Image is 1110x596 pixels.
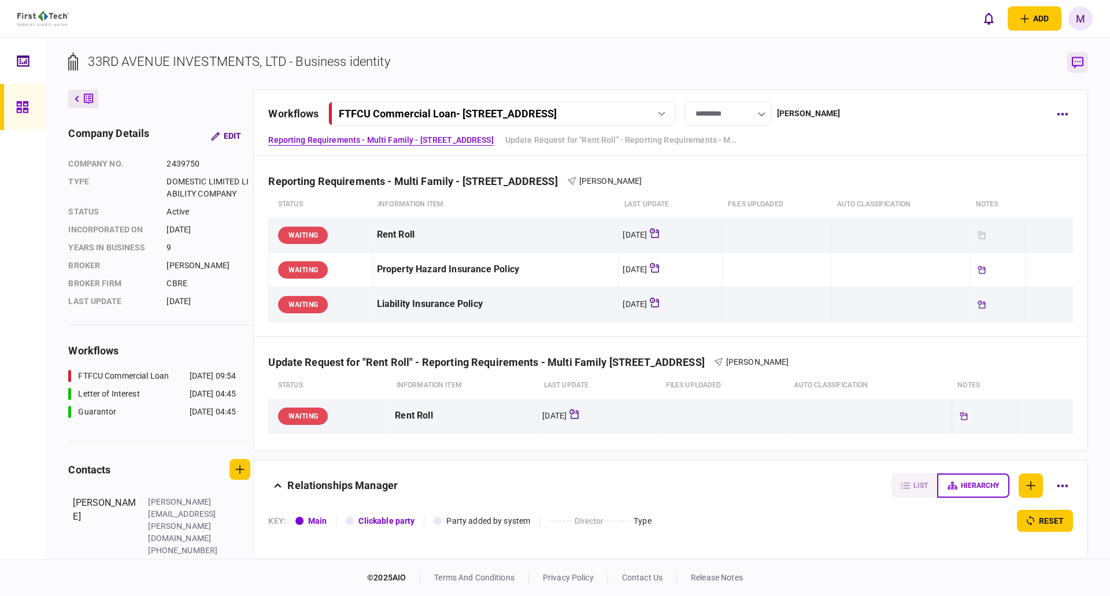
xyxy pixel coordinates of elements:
div: company details [68,125,149,146]
div: 2439750 [166,158,250,170]
button: hierarchy [937,473,1009,498]
div: [DATE] [623,264,647,275]
div: Broker [68,260,155,272]
th: auto classification [831,191,970,218]
div: WAITING [278,296,328,313]
div: status [68,206,155,218]
div: WAITING [278,227,328,244]
div: Relationships Manager [287,473,398,498]
div: [PERSON_NAME] [73,496,136,581]
a: contact us [622,573,663,582]
div: Reporting Requirements - Multi Family - [STREET_ADDRESS] [268,175,567,187]
button: open notifications list [976,6,1001,31]
div: KEY : [268,515,286,527]
div: broker firm [68,277,155,290]
div: [DATE] 04:45 [190,388,236,400]
div: [DATE] [542,410,567,421]
div: Liability Insurance Policy [377,291,615,317]
th: notes [952,372,1016,399]
div: [PHONE_NUMBER] [148,545,223,557]
div: [DATE] [623,229,647,240]
div: Rent Roll [377,222,615,248]
button: open adding identity options [1008,6,1061,31]
a: privacy policy [543,573,594,582]
div: [DATE] [166,224,250,236]
th: Files uploaded [660,372,789,399]
th: notes [970,191,1026,218]
span: hierarchy [961,482,999,490]
div: Type [634,515,652,527]
div: 33RD AVENUE INVESTMENTS, LTD - Business identity [88,52,390,71]
a: Reporting Requirements - Multi Family - [STREET_ADDRESS] [268,134,493,146]
div: Tickler available [974,297,989,312]
button: reset [1017,510,1073,532]
th: status [269,372,391,399]
th: Information item [372,191,619,218]
div: [DATE] 09:54 [190,370,236,382]
div: Tickler available [974,262,989,277]
th: status [269,191,372,218]
button: Edit [202,125,250,146]
th: Information item [391,372,538,399]
div: [PERSON_NAME][EMAIL_ADDRESS][PERSON_NAME][DOMAIN_NAME] [148,496,223,545]
img: client company logo [17,11,69,26]
div: Updated document requested [974,228,989,243]
div: workflows [268,106,319,121]
div: Letter of Interest [78,388,139,400]
div: Property Hazard Insurance Policy [377,257,615,283]
div: company no. [68,158,155,170]
div: [DATE] [166,295,250,308]
div: © 2025 AIO [367,572,420,584]
div: DOMESTIC LIMITED LIABILITY COMPANY [166,176,250,200]
div: FTFCU Commercial Loan - [STREET_ADDRESS] [339,108,557,120]
div: CBRE [166,277,250,290]
div: FTFCU Commercial Loan [78,370,169,382]
div: Tickler available [956,409,971,424]
div: [PERSON_NAME] [777,108,841,120]
span: [PERSON_NAME] [726,357,789,367]
button: list [891,473,937,498]
div: 9 [166,242,250,254]
a: Letter of Interest[DATE] 04:45 [68,388,236,400]
div: WAITING [278,261,328,279]
div: Update Request for "Rent Roll" - Reporting Requirements - Multi Family [STREET_ADDRESS] [268,356,713,368]
span: [PERSON_NAME] [579,176,642,186]
div: Main [308,515,327,527]
div: years in business [68,242,155,254]
div: workflows [68,343,250,358]
div: Party added by system [446,515,530,527]
th: Files uploaded [722,191,831,218]
th: auto classification [789,372,952,399]
div: Rent Roll [395,403,534,429]
div: Clickable party [358,515,415,527]
a: terms and conditions [434,573,515,582]
div: Active [166,206,250,218]
div: [DATE] 04:45 [190,406,236,418]
div: WAITING [278,408,328,425]
div: Guarantor [78,406,116,418]
div: incorporated on [68,224,155,236]
th: last update [619,191,722,218]
div: [PERSON_NAME] [166,260,250,272]
div: [DATE] [623,298,647,310]
button: M [1068,6,1093,31]
div: last update [68,295,155,308]
a: Update Request for "Rent Roll" - Reporting Requirements - Multi Family [STREET_ADDRESS] [505,134,737,146]
div: contacts [68,462,110,477]
th: last update [538,372,660,399]
a: release notes [691,573,743,582]
a: FTFCU Commercial Loan[DATE] 09:54 [68,370,236,382]
span: list [913,482,928,490]
a: Guarantor[DATE] 04:45 [68,406,236,418]
button: FTFCU Commercial Loan- [STREET_ADDRESS] [328,102,675,125]
div: Type [68,176,155,200]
